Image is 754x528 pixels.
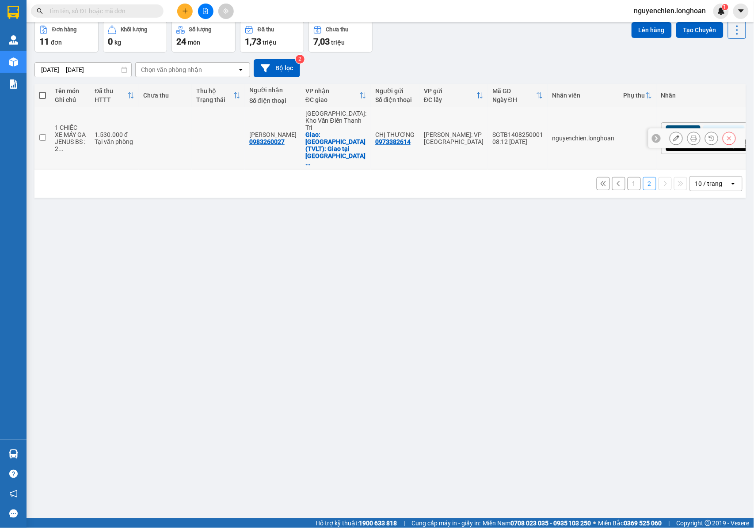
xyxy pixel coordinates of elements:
div: nguyenchien.longhoan [552,135,615,142]
div: Chưa thu [143,92,187,99]
span: 1 [724,4,727,10]
div: Đã thu [95,87,127,94]
div: 0983260027 [249,138,285,145]
div: Người nhận [249,87,297,94]
button: caret-down [733,4,749,19]
span: Miền Nam [483,518,591,528]
div: Thu hộ [196,87,233,94]
img: warehouse-icon [9,57,18,67]
div: Người gửi [375,87,415,94]
input: Select a date range. [35,63,131,77]
div: Số điện thoại [249,97,297,104]
span: question-circle [9,470,18,478]
div: 08:12 [DATE] [492,138,543,145]
div: VP nhận [305,87,359,94]
span: notification [9,490,18,498]
div: [GEOGRAPHIC_DATA]: Kho Văn Điển Thanh Trì [305,110,366,131]
input: Tìm tên, số ĐT hoặc mã đơn [49,6,153,16]
div: Chọn văn phòng nhận [141,65,202,74]
div: Chưa thu [326,26,349,33]
span: search [37,8,43,14]
div: Sửa đơn hàng [670,132,683,145]
button: 2 [643,177,656,190]
div: VP gửi [424,87,476,94]
button: Khối lượng0kg [103,21,167,53]
span: ... [305,159,311,166]
span: 11 [39,36,49,47]
span: file-add [202,8,209,14]
span: Cung cấp máy in - giấy in: [411,518,480,528]
button: Chưa thu7,03 triệu [308,21,373,53]
span: đơn [51,39,62,46]
div: Tên món [55,87,86,94]
div: Khối lượng [121,26,148,33]
img: warehouse-icon [9,35,18,45]
button: file-add [198,4,213,19]
span: Hỗ trợ kỹ thuật: [316,518,397,528]
div: 10 / trang [695,179,723,188]
div: Phụ thu [624,92,645,99]
div: Giao: TP Điện Biên (TVLT): Giao tại bến xe TP Điện Biên [305,131,366,166]
span: Miền Bắc [598,518,662,528]
span: 24 [176,36,186,47]
div: Số điện thoại [375,96,415,103]
div: Ngày ĐH [492,96,536,103]
img: warehouse-icon [9,449,18,459]
sup: 1 [722,4,728,10]
div: ĐC lấy [424,96,476,103]
div: Trạng thái [196,96,233,103]
div: 1.530.000 đ [95,131,134,138]
span: aim [223,8,229,14]
div: Đơn hàng [52,26,76,33]
span: 0 [108,36,113,47]
span: nguyenchien.longhoan [627,5,713,16]
strong: 0369 525 060 [624,520,662,527]
div: CHỊ THƯƠNG [375,131,415,138]
button: plus [177,4,193,19]
th: Toggle SortBy [419,84,488,107]
th: Toggle SortBy [301,84,371,107]
span: | [404,518,405,528]
span: Xe máy [669,127,689,135]
strong: 0708 023 035 - 0935 103 250 [510,520,591,527]
div: Số lượng [189,26,212,33]
img: solution-icon [9,79,18,89]
span: ... [58,145,64,152]
th: Toggle SortBy [619,84,657,107]
button: Tạo Chuyến [676,22,724,38]
span: ⚪️ [594,521,596,525]
div: Đã thu [258,26,274,33]
span: Nối Tuyến [706,127,733,135]
button: Bộ lọc [254,59,300,77]
div: 0973382614 [375,138,411,145]
img: logo-vxr [8,6,19,19]
svg: open [730,180,737,187]
div: Mã GD [492,87,536,94]
span: message [9,509,18,518]
div: Ghi chú [55,96,86,103]
button: Lên hàng [632,22,672,38]
div: [PERSON_NAME]: VP [GEOGRAPHIC_DATA] [424,131,484,145]
button: aim [218,4,234,19]
span: triệu [263,39,276,46]
button: Số lượng24món [171,21,236,53]
strong: 1900 633 818 [359,520,397,527]
button: Đơn hàng11đơn [34,21,99,53]
span: kg [114,39,121,46]
div: Tại văn phòng [95,138,134,145]
span: 7,03 [313,36,330,47]
span: copyright [705,520,711,526]
th: Toggle SortBy [488,84,548,107]
div: 1 CHIẾC XE MÁY GA JENUS BS : 27 B1 90834 [55,124,86,152]
span: | [669,518,670,528]
sup: 2 [296,55,305,64]
div: SGTB1408250001 [492,131,543,138]
span: caret-down [737,7,745,15]
img: icon-new-feature [717,7,725,15]
svg: open [237,66,244,73]
span: triệu [331,39,345,46]
span: món [188,39,200,46]
span: plus [182,8,188,14]
div: Nhân viên [552,92,615,99]
span: 1,73 [245,36,261,47]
